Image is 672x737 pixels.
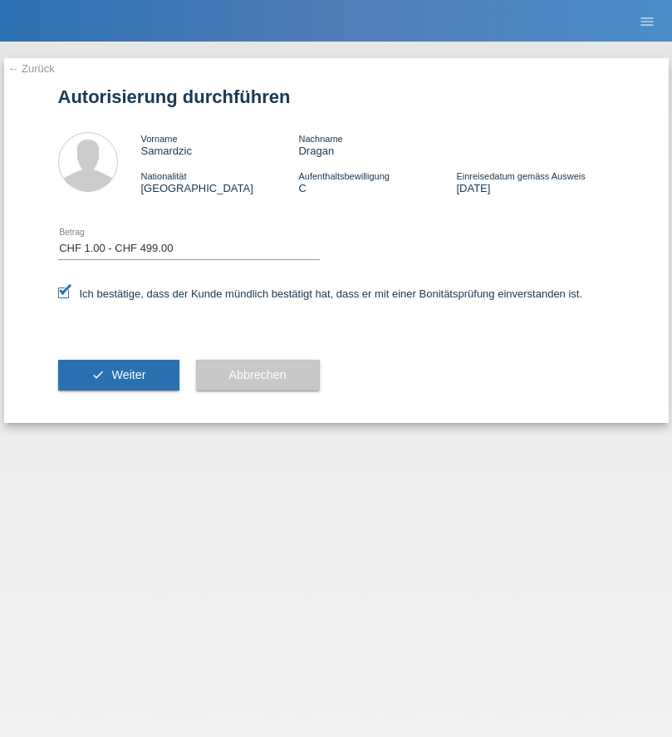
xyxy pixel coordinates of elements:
span: Nationalität [141,171,187,181]
span: Einreisedatum gemäss Ausweis [456,171,585,181]
a: ← Zurück [8,62,55,75]
span: Nachname [298,134,342,144]
span: Vorname [141,134,178,144]
div: Dragan [298,132,456,157]
h1: Autorisierung durchführen [58,86,615,107]
div: C [298,170,456,194]
button: Abbrechen [196,360,320,391]
span: Weiter [111,368,145,381]
div: [GEOGRAPHIC_DATA] [141,170,299,194]
div: Samardzic [141,132,299,157]
a: menu [630,16,664,26]
span: Abbrechen [229,368,287,381]
i: check [91,368,105,381]
span: Aufenthaltsbewilligung [298,171,389,181]
label: Ich bestätige, dass der Kunde mündlich bestätigt hat, dass er mit einer Bonitätsprüfung einversta... [58,287,583,300]
div: [DATE] [456,170,614,194]
i: menu [639,13,655,30]
button: check Weiter [58,360,179,391]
